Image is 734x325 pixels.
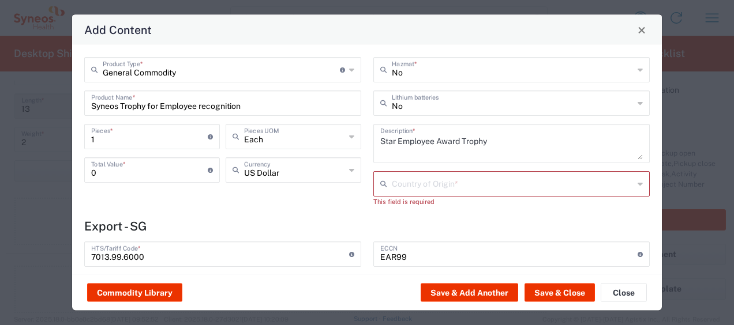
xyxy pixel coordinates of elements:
[525,284,595,302] button: Save & Close
[634,22,650,38] button: Close
[601,284,647,302] button: Close
[84,21,152,38] h4: Add Content
[373,196,650,207] div: This field is required
[84,219,650,233] h4: Export - SG
[87,284,182,302] button: Commodity Library
[421,284,518,302] button: Save & Add Another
